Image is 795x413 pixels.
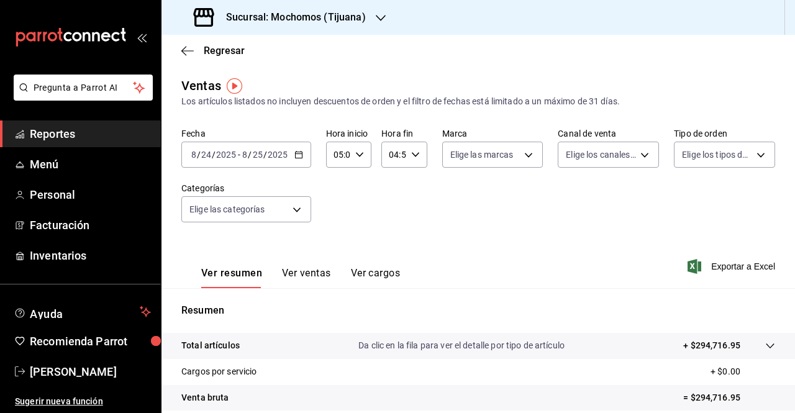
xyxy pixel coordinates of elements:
[14,75,153,101] button: Pregunta a Parrot AI
[263,150,267,160] span: /
[566,148,636,161] span: Elige los canales de venta
[30,247,151,264] span: Inventarios
[238,150,240,160] span: -
[358,339,565,352] p: Da clic en la fila para ver el detalle por tipo de artículo
[181,45,245,57] button: Regresar
[181,391,229,404] p: Venta bruta
[30,363,151,380] span: [PERSON_NAME]
[683,391,775,404] p: = $294,716.95
[212,150,216,160] span: /
[711,365,775,378] p: + $0.00
[282,267,331,288] button: Ver ventas
[201,267,262,288] button: Ver resumen
[252,150,263,160] input: --
[267,150,288,160] input: ----
[197,150,201,160] span: /
[204,45,245,57] span: Regresar
[351,267,401,288] button: Ver cargos
[30,156,151,173] span: Menú
[558,129,659,138] label: Canal de venta
[442,129,543,138] label: Marca
[181,339,240,352] p: Total artículos
[690,259,775,274] button: Exportar a Excel
[30,125,151,142] span: Reportes
[201,267,400,288] div: navigation tabs
[216,10,366,25] h3: Sucursal: Mochomos (Tijuana)
[30,304,135,319] span: Ayuda
[181,76,221,95] div: Ventas
[201,150,212,160] input: --
[216,150,237,160] input: ----
[381,129,427,138] label: Hora fin
[30,186,151,203] span: Personal
[682,148,752,161] span: Elige los tipos de orden
[181,129,311,138] label: Fecha
[189,203,265,216] span: Elige las categorías
[191,150,197,160] input: --
[683,339,740,352] p: + $294,716.95
[9,90,153,103] a: Pregunta a Parrot AI
[326,129,371,138] label: Hora inicio
[227,78,242,94] img: Tooltip marker
[248,150,252,160] span: /
[181,303,775,318] p: Resumen
[30,217,151,234] span: Facturación
[181,95,775,108] div: Los artículos listados no incluyen descuentos de orden y el filtro de fechas está limitado a un m...
[15,395,151,408] span: Sugerir nueva función
[242,150,248,160] input: --
[30,333,151,350] span: Recomienda Parrot
[34,81,134,94] span: Pregunta a Parrot AI
[674,129,775,138] label: Tipo de orden
[181,365,257,378] p: Cargos por servicio
[450,148,514,161] span: Elige las marcas
[137,32,147,42] button: open_drawer_menu
[181,184,311,193] label: Categorías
